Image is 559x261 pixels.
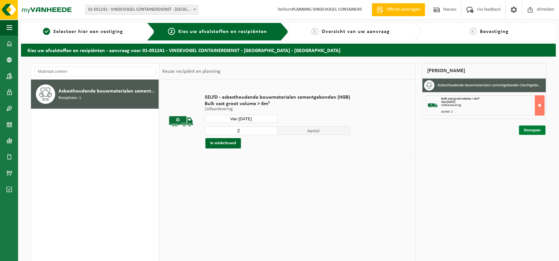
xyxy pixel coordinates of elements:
[277,126,350,135] span: Aantal
[178,29,267,34] span: Kies uw afvalstoffen en recipiënten
[21,44,556,56] h2: Kies uw afvalstoffen en recipiënten - aanvraag voor 01-051241 - VINDEVOGEL CONTAINERDIENST - [GEO...
[422,63,546,79] div: [PERSON_NAME]
[470,28,477,35] span: 4
[205,101,350,107] span: Bulk vast groot volume > 6m³
[441,100,455,104] strong: Van [DATE]
[58,87,157,95] span: Asbesthoudende bouwmaterialen cementgebonden (hechtgebonden)
[480,29,509,34] span: Bevestiging
[311,28,318,35] span: 3
[85,5,198,15] span: 01-051241 - VINDEVOGEL CONTAINERDIENST - OUDENAARDE - OUDENAARDE
[441,110,544,114] div: Aantal: 2
[205,94,350,101] span: SELFD - asbesthoudende bouwmaterialen cementgebonden (HGB)
[519,125,545,135] a: Doorgaan
[205,107,350,112] p: Zelfaanlevering
[205,138,241,148] button: In winkelmand
[159,63,224,80] div: Keuze recipiënt en planning
[205,115,277,123] input: Selecteer datum
[385,6,422,13] span: Offerte aanvragen
[441,97,479,101] span: Bulk vast groot volume > 6m³
[43,28,50,35] span: 1
[31,80,159,109] button: Asbesthoudende bouwmaterialen cementgebonden (hechtgebonden) Recipiënten: 1
[53,29,123,34] span: Selecteer hier een vestiging
[372,3,425,16] a: Offerte aanvragen
[86,5,198,14] span: 01-051241 - VINDEVOGEL CONTAINERDIENST - OUDENAARDE - OUDENAARDE
[34,67,156,76] input: Materiaal zoeken
[58,95,81,101] span: Recipiënten: 1
[292,7,362,12] strong: PLANNING VINDEVOGEL CONTAINERS
[438,80,541,91] h3: Asbesthoudende bouwmaterialen cementgebonden (hechtgebonden)
[441,104,544,107] div: Zelfaanlevering
[24,28,142,36] a: 1Selecteer hier een vestiging
[322,29,390,34] span: Overzicht van uw aanvraag
[168,28,175,35] span: 2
